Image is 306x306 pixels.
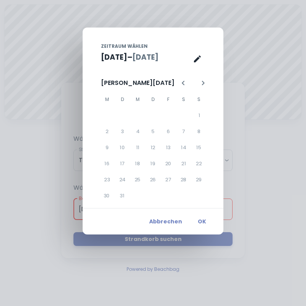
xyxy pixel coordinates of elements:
[131,92,145,107] span: Mittwoch
[101,52,127,63] button: [DATE]
[197,76,210,90] button: Nächster Monat
[146,92,160,107] span: Donnerstag
[101,78,174,88] div: [PERSON_NAME][DATE]
[177,92,190,107] span: Samstag
[190,51,205,67] button: Kalenderansicht ist geöffnet, zur Texteingabeansicht wechseln
[100,92,114,107] span: Montag
[132,52,159,63] button: [DATE]
[101,43,148,50] span: Zeitraum wählen
[192,92,206,107] span: Sonntag
[116,92,129,107] span: Dienstag
[127,52,132,63] h5: –
[177,76,190,90] button: Letzter Monat
[190,215,214,228] button: OK
[146,215,185,228] button: Abbrechen
[161,92,175,107] span: Freitag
